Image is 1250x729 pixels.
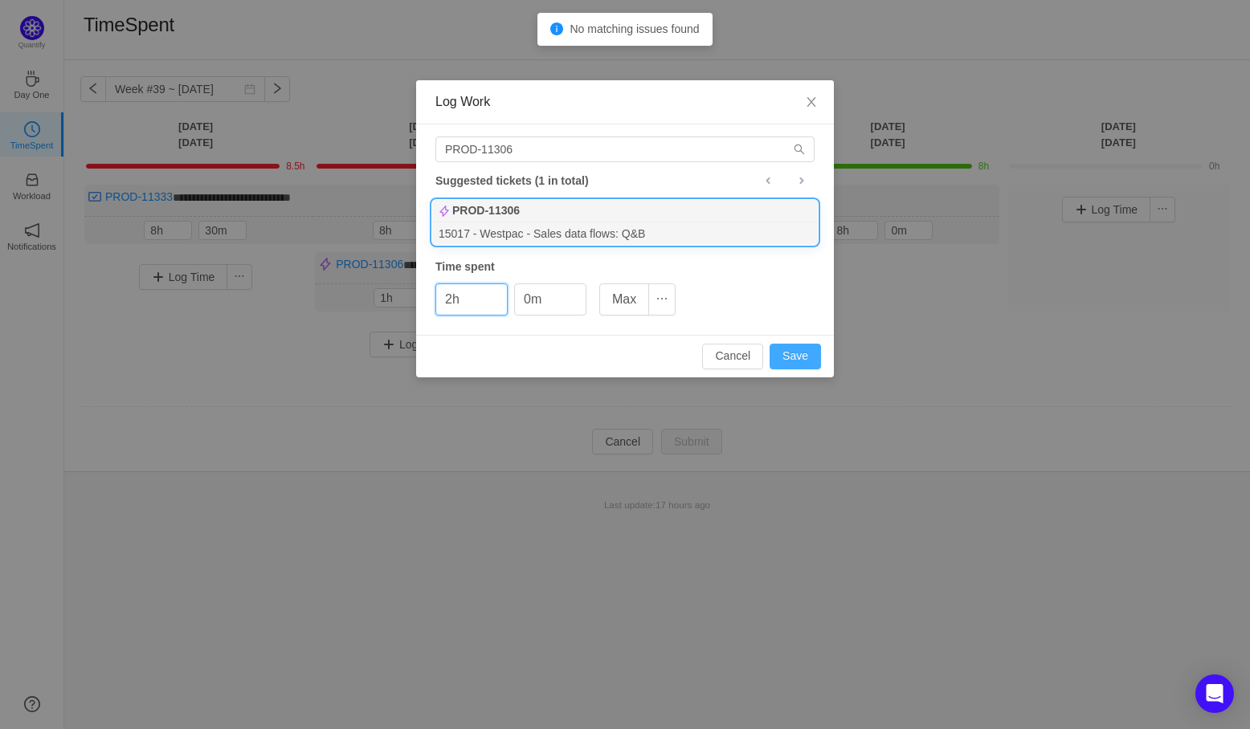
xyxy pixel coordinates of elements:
[648,283,676,316] button: icon: ellipsis
[550,22,563,35] i: icon: info-circle
[435,259,815,275] div: Time spent
[452,202,520,219] b: PROD-11306
[439,206,450,217] img: 10307
[435,136,815,162] input: Search
[770,344,821,369] button: Save
[789,80,834,125] button: Close
[599,283,649,316] button: Max
[432,222,818,244] div: 15017 - Westpac - Sales data flows: Q&B
[435,170,815,191] div: Suggested tickets (1 in total)
[702,344,763,369] button: Cancel
[794,144,805,155] i: icon: search
[1195,674,1234,713] div: Open Intercom Messenger
[570,22,699,35] span: No matching issues found
[435,93,815,111] div: Log Work
[805,96,818,108] i: icon: close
